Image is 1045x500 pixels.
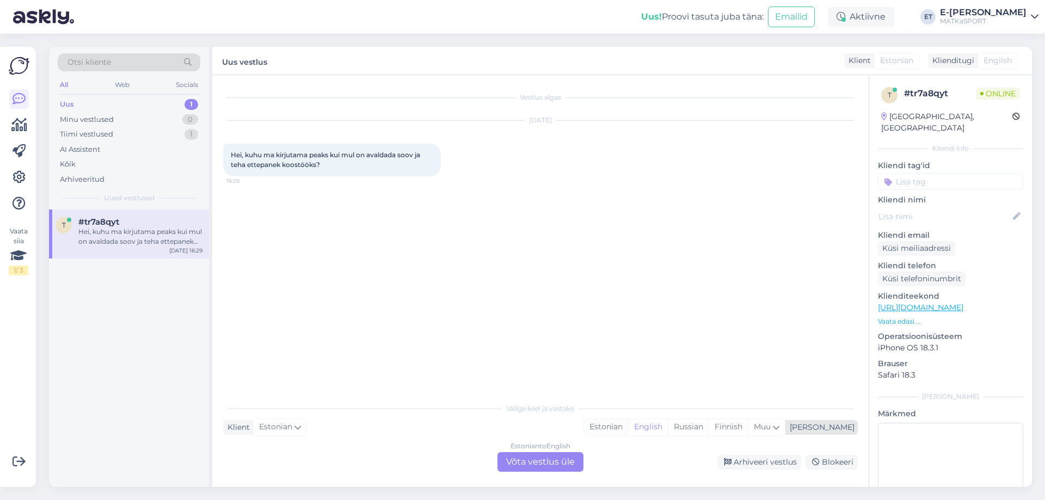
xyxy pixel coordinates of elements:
div: 1 [185,129,198,140]
div: Aktiivne [828,7,894,27]
div: Estonian to English [511,441,570,451]
div: Küsi meiliaadressi [878,241,955,256]
div: Estonian [584,419,628,435]
span: t [888,91,892,99]
img: Askly Logo [9,55,29,76]
span: Otsi kliente [67,57,111,68]
div: 1 [185,99,198,110]
div: Kõik [60,159,76,170]
a: E-[PERSON_NAME]MATKaSPORT [940,8,1038,26]
p: Kliendi telefon [878,260,1023,271]
div: English [628,419,668,435]
span: Hei, kuhu ma kirjutama peaks kui mul on avaldada soov ja teha ettepanek koostööks? [231,151,422,169]
input: Lisa tag [878,174,1023,190]
div: Klient [844,55,871,66]
p: Kliendi tag'id [878,160,1023,171]
p: Kliendi nimi [878,194,1023,206]
div: ET [920,9,936,24]
div: Tiimi vestlused [60,129,113,140]
div: Socials [174,78,200,92]
button: Emailid [768,7,815,27]
b: Uus! [641,11,662,22]
div: Vaata siia [9,226,28,275]
div: Blokeeri [806,455,858,470]
a: [URL][DOMAIN_NAME] [878,303,963,312]
div: Vestlus algas [223,92,858,102]
p: Vaata edasi ... [878,317,1023,326]
div: Arhiveeritud [60,174,104,185]
div: MATKaSPORT [940,17,1026,26]
div: Hei, kuhu ma kirjutama peaks kui mul on avaldada soov ja teha ettepanek koostööks? [78,227,202,246]
div: Valige keel ja vastake [223,404,858,413]
p: Operatsioonisüsteem [878,331,1023,342]
span: Estonian [259,421,292,433]
span: Online [976,88,1020,100]
p: Safari 18.3 [878,369,1023,381]
div: [PERSON_NAME] [785,422,855,433]
div: Võta vestlus üle [497,452,583,472]
label: Uus vestlus [222,53,267,68]
div: Russian [668,419,709,435]
span: Muu [754,422,771,431]
span: #tr7a8qyt [78,217,119,227]
p: iPhone OS 18.3.1 [878,342,1023,354]
span: English [983,55,1012,66]
div: [DATE] [223,115,858,125]
p: Märkmed [878,408,1023,419]
span: 16:29 [226,177,267,185]
div: [DATE] 16:29 [169,246,202,255]
span: Estonian [880,55,913,66]
div: Proovi tasuta juba täna: [641,10,764,23]
div: Klient [223,422,250,433]
div: Arhiveeri vestlus [717,455,801,470]
div: Klienditugi [928,55,974,66]
div: Küsi telefoninumbrit [878,271,966,286]
div: Finnish [709,419,748,435]
div: All [58,78,70,92]
div: Minu vestlused [60,114,114,125]
div: # tr7a8qyt [904,87,976,100]
div: E-[PERSON_NAME] [940,8,1026,17]
span: Uued vestlused [104,193,155,203]
div: AI Assistent [60,144,100,155]
div: [GEOGRAPHIC_DATA], [GEOGRAPHIC_DATA] [881,111,1012,134]
div: Uus [60,99,74,110]
div: [PERSON_NAME] [878,392,1023,402]
span: t [62,221,66,229]
div: Kliendi info [878,144,1023,153]
div: 1 / 3 [9,266,28,275]
input: Lisa nimi [878,211,1011,223]
div: 0 [182,114,198,125]
p: Brauser [878,358,1023,369]
div: Web [113,78,132,92]
p: Klienditeekond [878,291,1023,302]
p: Kliendi email [878,230,1023,241]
